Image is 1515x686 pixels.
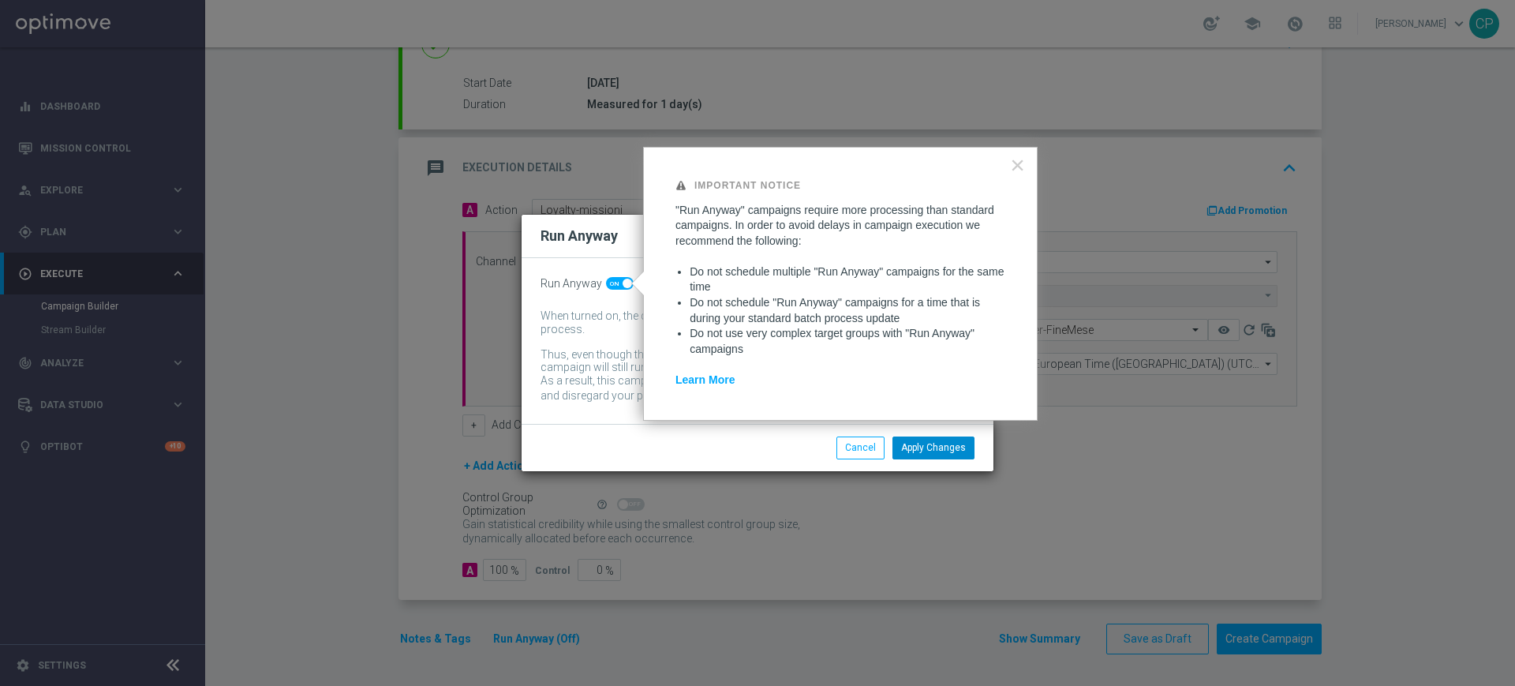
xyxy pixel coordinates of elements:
div: When turned on, the campaign will be executed regardless of your site's batch-data process. [541,309,951,336]
li: Do not schedule multiple "Run Anyway" campaigns for the same time [690,264,1005,295]
div: As a result, this campaign might include customers whose data has been changed and disregard your... [541,374,951,405]
span: Run Anyway [541,277,602,291]
button: Cancel [836,437,885,459]
button: Close [1010,152,1025,178]
li: Do not schedule "Run Anyway" campaigns for a time that is during your standard batch process update [690,295,1005,326]
div: Thus, even though the batch-data process might not be complete by then, the campaign will still r... [541,348,951,375]
strong: Important Notice [694,180,801,191]
li: Do not use very complex target groups with "Run Anyway" campaigns [690,326,1005,357]
a: Learn More [675,373,735,386]
h2: Run Anyway [541,227,618,246]
p: "Run Anyway" campaigns require more processing than standard campaigns. In order to avoid delays ... [675,203,1005,249]
button: Apply Changes [892,437,974,459]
